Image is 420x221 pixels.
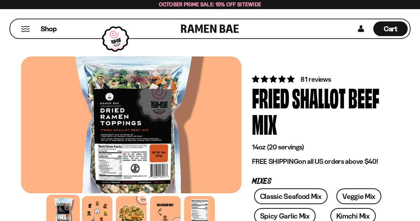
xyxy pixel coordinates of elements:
[254,188,328,204] a: Classic Seafood Mix
[252,75,296,83] span: 4.83 stars
[301,75,331,83] span: 81 reviews
[21,26,30,32] button: Mobile Menu Trigger
[41,21,57,36] a: Shop
[292,84,345,110] div: Shallot
[41,24,57,34] span: Shop
[252,157,298,166] strong: FREE SHIPPING
[252,157,388,166] p: on all US orders above $40!
[252,84,289,110] div: Fried
[373,19,408,38] div: Cart
[252,143,388,152] p: 14oz (20 servings)
[159,1,261,8] span: October Prime Sale: 15% off Sitewide
[384,25,398,33] span: Cart
[252,178,388,185] p: Mixes
[252,110,277,137] div: Mix
[336,188,381,204] a: Veggie Mix
[348,84,379,110] div: Beef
